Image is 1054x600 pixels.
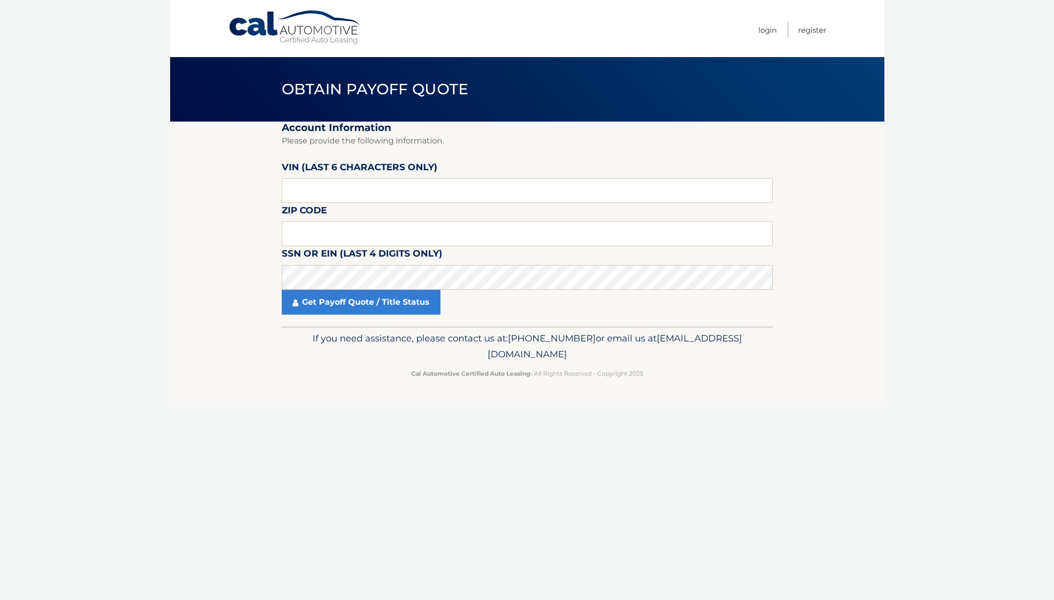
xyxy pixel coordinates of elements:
[282,134,773,148] p: Please provide the following information.
[288,331,766,362] p: If you need assistance, please contact us at: or email us at
[508,333,596,344] span: [PHONE_NUMBER]
[282,290,440,315] a: Get Payoff Quote / Title Status
[282,203,327,221] label: Zip Code
[228,10,362,45] a: Cal Automotive
[758,22,777,38] a: Login
[798,22,826,38] a: Register
[288,368,766,379] p: - All Rights Reserved - Copyright 2025
[411,370,530,377] strong: Cal Automotive Certified Auto Leasing
[282,160,437,178] label: VIN (last 6 characters only)
[282,246,442,265] label: SSN or EIN (last 4 digits only)
[282,122,773,134] h2: Account Information
[282,80,469,98] span: Obtain Payoff Quote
